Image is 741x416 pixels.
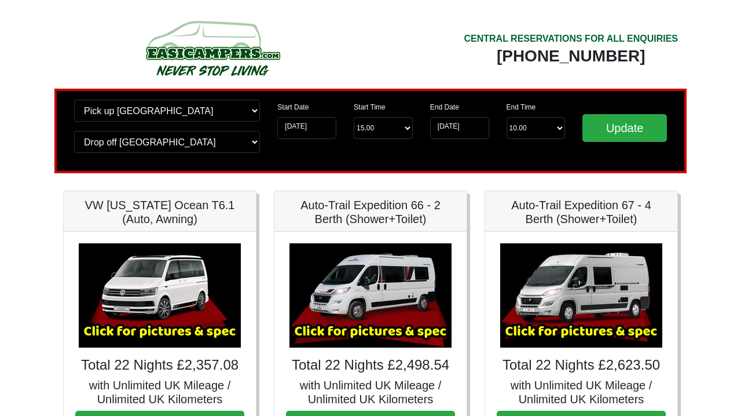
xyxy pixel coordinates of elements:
[464,46,678,67] div: [PHONE_NUMBER]
[277,102,309,112] label: Start Date
[286,198,455,226] h5: Auto-Trail Expedition 66 - 2 Berth (Shower+Toilet)
[507,102,536,112] label: End Time
[464,32,678,46] div: CENTRAL RESERVATIONS FOR ALL ENQUIRIES
[289,243,452,348] img: Auto-Trail Expedition 66 - 2 Berth (Shower+Toilet)
[75,357,244,374] h4: Total 22 Nights £2,357.08
[497,378,666,406] h5: with Unlimited UK Mileage / Unlimited UK Kilometers
[497,357,666,374] h4: Total 22 Nights £2,623.50
[277,117,336,139] input: Start Date
[354,102,386,112] label: Start Time
[582,114,667,142] input: Update
[497,198,666,226] h5: Auto-Trail Expedition 67 - 4 Berth (Shower+Toilet)
[430,102,459,112] label: End Date
[430,117,489,139] input: Return Date
[75,378,244,406] h5: with Unlimited UK Mileage / Unlimited UK Kilometers
[500,243,662,348] img: Auto-Trail Expedition 67 - 4 Berth (Shower+Toilet)
[286,357,455,374] h4: Total 22 Nights £2,498.54
[286,378,455,406] h5: with Unlimited UK Mileage / Unlimited UK Kilometers
[102,16,322,80] img: campers-checkout-logo.png
[79,243,241,348] img: VW California Ocean T6.1 (Auto, Awning)
[75,198,244,226] h5: VW [US_STATE] Ocean T6.1 (Auto, Awning)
